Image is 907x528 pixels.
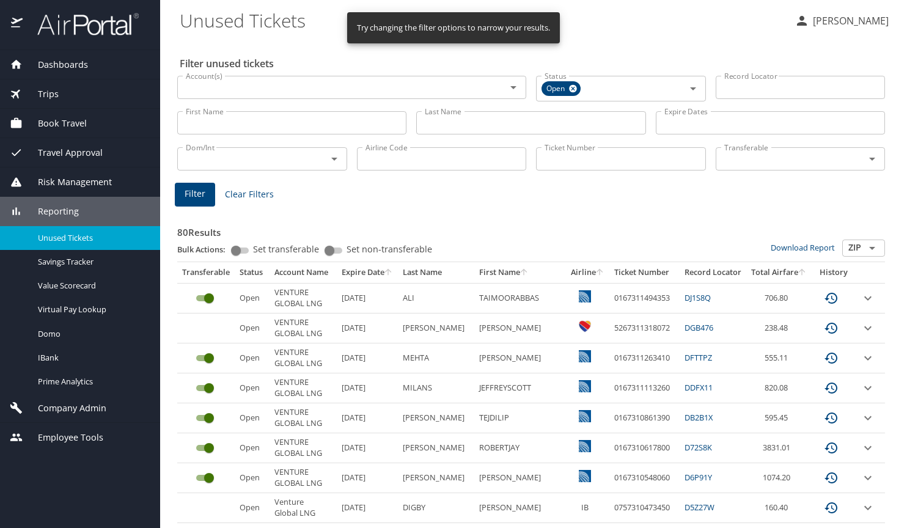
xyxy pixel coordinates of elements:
td: [DATE] [337,403,398,433]
td: VENTURE GLOBAL LNG [270,433,337,463]
td: DIGBY [398,493,474,523]
td: [DATE] [337,313,398,343]
td: Open [235,313,270,343]
a: Download Report [771,242,835,253]
button: sort [384,269,393,277]
td: MILANS [398,373,474,403]
img: airportal-logo.png [24,12,139,36]
span: Savings Tracker [38,256,145,268]
button: expand row [861,291,875,306]
td: 238.48 [746,313,812,343]
td: ALI [398,283,474,313]
th: Record Locator [680,262,746,283]
span: IBank [38,352,145,364]
td: TAIMOORABBAS [474,283,566,313]
span: Virtual Pay Lookup [38,304,145,315]
h2: Filter unused tickets [180,54,887,73]
span: Unused Tickets [38,232,145,244]
th: Account Name [270,262,337,283]
td: Open [235,433,270,463]
span: Filter [185,186,205,202]
td: Open [235,283,270,313]
td: Open [235,493,270,523]
a: D6P91Y [685,472,712,483]
button: Open [864,150,881,167]
td: VENTURE GLOBAL LNG [270,463,337,493]
th: Airline [566,262,609,283]
td: MEHTA [398,343,474,373]
td: [DATE] [337,283,398,313]
img: United Airlines [579,350,591,362]
th: Status [235,262,270,283]
a: DGB476 [685,322,713,333]
img: United Airlines [579,410,591,422]
img: icon-airportal.png [11,12,24,36]
button: [PERSON_NAME] [790,10,894,32]
td: [PERSON_NAME] [398,463,474,493]
a: DJ1S8Q [685,292,711,303]
td: VENTURE GLOBAL LNG [270,403,337,433]
button: Open [326,150,343,167]
span: Risk Management [23,175,112,189]
td: VENTURE GLOBAL LNG [270,373,337,403]
td: 0757310473450 [609,493,680,523]
td: [PERSON_NAME] [398,403,474,433]
td: 1074.20 [746,463,812,493]
td: 0167310861390 [609,403,680,433]
a: DFTTPZ [685,352,712,363]
button: Open [685,80,702,97]
td: 5267311318072 [609,313,680,343]
span: Dashboards [23,58,88,71]
td: [PERSON_NAME] [474,463,566,493]
td: 3831.01 [746,433,812,463]
button: sort [520,269,529,277]
button: expand row [861,321,875,335]
td: Venture Global LNG [270,493,337,523]
button: Filter [175,183,215,207]
button: Clear Filters [220,183,279,206]
td: 0167310548060 [609,463,680,493]
td: Open [235,373,270,403]
div: Try changing the filter options to narrow your results. [357,16,550,40]
button: sort [798,269,807,277]
td: [PERSON_NAME] [398,433,474,463]
th: First Name [474,262,566,283]
td: [DATE] [337,433,398,463]
td: [DATE] [337,463,398,493]
span: Open [542,82,572,95]
span: Trips [23,87,59,101]
img: United Airlines [579,470,591,482]
td: 820.08 [746,373,812,403]
span: Set non-transferable [347,245,432,254]
button: expand row [861,411,875,425]
span: Domo [38,328,145,340]
span: IB [581,502,589,513]
span: Book Travel [23,117,87,130]
span: Employee Tools [23,431,103,444]
p: [PERSON_NAME] [809,13,889,28]
a: D5Z27W [685,502,714,513]
td: [PERSON_NAME] [474,493,566,523]
button: expand row [861,381,875,395]
td: 0167311263410 [609,343,680,373]
td: Open [235,343,270,373]
th: Last Name [398,262,474,283]
td: TEJDILIP [474,403,566,433]
button: sort [596,269,604,277]
h1: Unused Tickets [180,1,785,39]
button: Open [864,240,881,257]
img: United Airlines [579,380,591,392]
td: [PERSON_NAME] [474,343,566,373]
th: History [812,262,856,283]
td: 0167310617800 [609,433,680,463]
a: DDFX11 [685,382,713,393]
td: VENTURE GLOBAL LNG [270,283,337,313]
td: Open [235,463,270,493]
td: VENTURE GLOBAL LNG [270,313,337,343]
td: JEFFREYSCOTT [474,373,566,403]
td: 555.11 [746,343,812,373]
span: Travel Approval [23,146,103,159]
td: 0167311113260 [609,373,680,403]
td: 160.40 [746,493,812,523]
th: Expire Date [337,262,398,283]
